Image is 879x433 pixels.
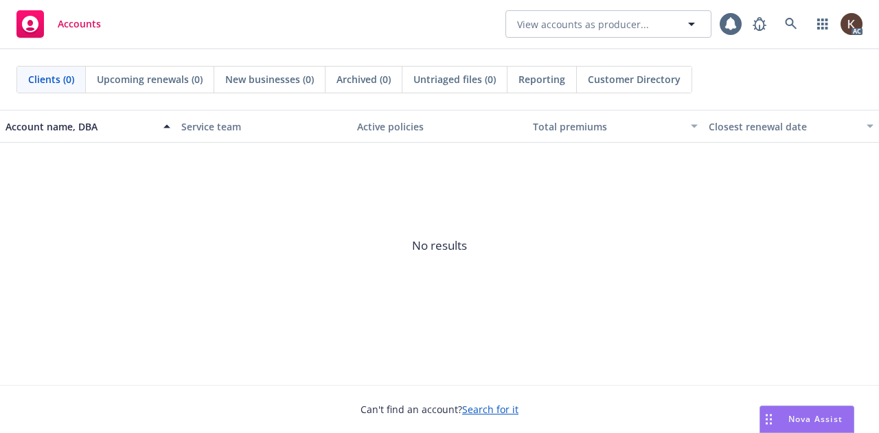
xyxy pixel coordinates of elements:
img: photo [841,13,863,35]
a: Report a Bug [746,10,773,38]
button: Closest renewal date [703,110,879,143]
span: Clients (0) [28,72,74,86]
a: Switch app [809,10,836,38]
span: Customer Directory [588,72,681,86]
div: Service team [181,119,346,134]
a: Accounts [11,5,106,43]
div: Active policies [357,119,522,134]
a: Search [777,10,805,38]
span: Reporting [518,72,565,86]
span: Accounts [58,19,101,30]
button: Service team [176,110,352,143]
span: New businesses (0) [225,72,314,86]
span: Upcoming renewals (0) [97,72,203,86]
div: Total premiums [533,119,683,134]
a: Search for it [462,403,518,416]
button: Active policies [352,110,527,143]
span: Nova Assist [788,413,843,425]
span: Can't find an account? [361,402,518,417]
button: Nova Assist [760,406,854,433]
div: Closest renewal date [709,119,858,134]
span: Archived (0) [336,72,391,86]
span: View accounts as producer... [517,17,649,32]
div: Account name, DBA [5,119,155,134]
button: Total premiums [527,110,703,143]
button: View accounts as producer... [505,10,711,38]
div: Drag to move [760,406,777,432]
span: Untriaged files (0) [413,72,496,86]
